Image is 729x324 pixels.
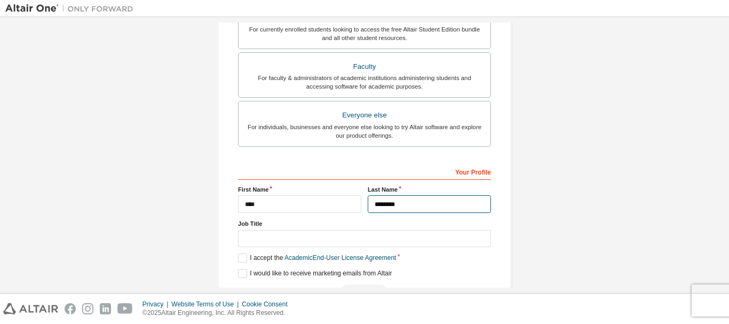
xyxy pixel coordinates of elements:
img: Altair One [5,3,139,14]
div: Your Profile [238,163,491,180]
div: Read and acccept EULA to continue [238,285,491,301]
label: Job Title [238,219,491,228]
div: Faculty [245,59,484,74]
div: Website Terms of Use [171,300,242,309]
label: Last Name [368,185,491,194]
div: Everyone else [245,108,484,123]
p: © 2025 Altair Engineering, Inc. All Rights Reserved. [142,309,294,318]
label: First Name [238,185,361,194]
img: linkedin.svg [100,303,111,314]
div: For currently enrolled students looking to access the free Altair Student Edition bundle and all ... [245,25,484,42]
div: Privacy [142,300,171,309]
label: I accept the [238,254,396,263]
label: I would like to receive marketing emails from Altair [238,269,392,278]
img: facebook.svg [65,303,76,314]
img: youtube.svg [117,303,133,314]
img: altair_logo.svg [3,303,58,314]
div: Cookie Consent [242,300,294,309]
a: Academic End-User License Agreement [284,254,396,262]
div: For faculty & administrators of academic institutions administering students and accessing softwa... [245,74,484,91]
img: instagram.svg [82,303,93,314]
div: For individuals, businesses and everyone else looking to try Altair software and explore our prod... [245,123,484,140]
